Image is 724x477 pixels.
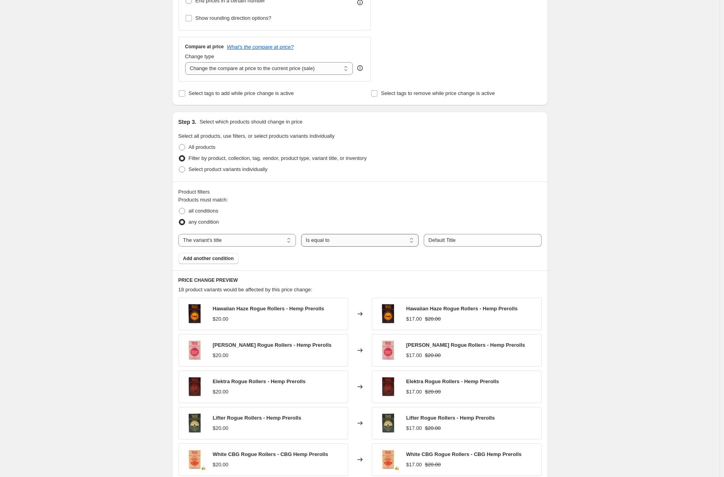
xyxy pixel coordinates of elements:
div: $20.00 [213,388,229,396]
h2: Step 3. [178,118,197,126]
span: Filter by product, collection, tag, vendor, product type, variant title, or inventory [189,155,367,161]
span: Elektra Rogue Rollers - Hemp Prerolls [213,378,306,384]
strike: $20.00 [425,424,441,432]
span: Change type [185,53,214,59]
span: 18 product variants would be affected by this price change: [178,287,313,293]
strike: $20.00 [425,388,441,396]
p: Select which products should change in price [199,118,302,126]
img: Elektra_80x.jpg [183,375,207,399]
div: $20.00 [213,352,229,359]
img: Lifter_8f7c5256-2c00-48e6-9c12-4403b1953235_80x.jpg [376,411,400,435]
span: any condition [189,219,219,225]
div: help [356,64,364,72]
h3: Compare at price [185,44,224,50]
img: Hawaiian_80x.jpg [376,302,400,326]
button: What's the compare at price? [227,44,294,50]
span: Hawaiian Haze Rogue Rollers - Hemp Prerolls [406,306,518,312]
button: Add another condition [178,253,239,264]
span: [PERSON_NAME] Rogue Rollers - Hemp Prerolls [406,342,525,348]
span: Add another condition [183,255,234,262]
span: all conditions [189,208,218,214]
span: Lifter Rogue Rollers - Hemp Prerolls [213,415,301,421]
span: Select product variants individually [189,166,267,172]
div: $20.00 [213,424,229,432]
span: White CBG Rogue Rollers - CBG Hemp Prerolls [213,451,328,457]
span: White CBG Rogue Rollers - CBG Hemp Prerolls [406,451,522,457]
div: $17.00 [406,388,422,396]
img: Elektra_80x.jpg [376,375,400,399]
div: $17.00 [406,352,422,359]
img: Bubba_80x.jpg [376,338,400,362]
img: cbg-hemp-prerollswithOregon_80x.jpg [183,448,207,471]
div: $17.00 [406,461,422,469]
span: Show rounding direction options? [195,15,271,21]
strike: $20.00 [425,315,441,323]
span: Products must match: [178,197,228,203]
span: Lifter Rogue Rollers - Hemp Prerolls [406,415,495,421]
img: cbg-hemp-prerollswithOregon_80x.jpg [376,448,400,471]
span: [PERSON_NAME] Rogue Rollers - Hemp Prerolls [213,342,332,348]
span: Select tags to remove while price change is active [381,90,495,96]
div: $20.00 [213,315,229,323]
img: Hawaiian_80x.jpg [183,302,207,326]
div: $17.00 [406,315,422,323]
div: $17.00 [406,424,422,432]
span: Select tags to add while price change is active [189,90,294,96]
strike: $20.00 [425,352,441,359]
img: Lifter_8f7c5256-2c00-48e6-9c12-4403b1953235_80x.jpg [183,411,207,435]
div: Product filters [178,188,542,196]
h6: PRICE CHANGE PREVIEW [178,277,542,283]
strike: $20.00 [425,461,441,469]
span: Select all products, use filters, or select products variants individually [178,133,335,139]
span: Hawaiian Haze Rogue Rollers - Hemp Prerolls [213,306,324,312]
span: All products [189,144,216,150]
div: $20.00 [213,461,229,469]
span: Elektra Rogue Rollers - Hemp Prerolls [406,378,499,384]
img: Bubba_80x.jpg [183,338,207,362]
